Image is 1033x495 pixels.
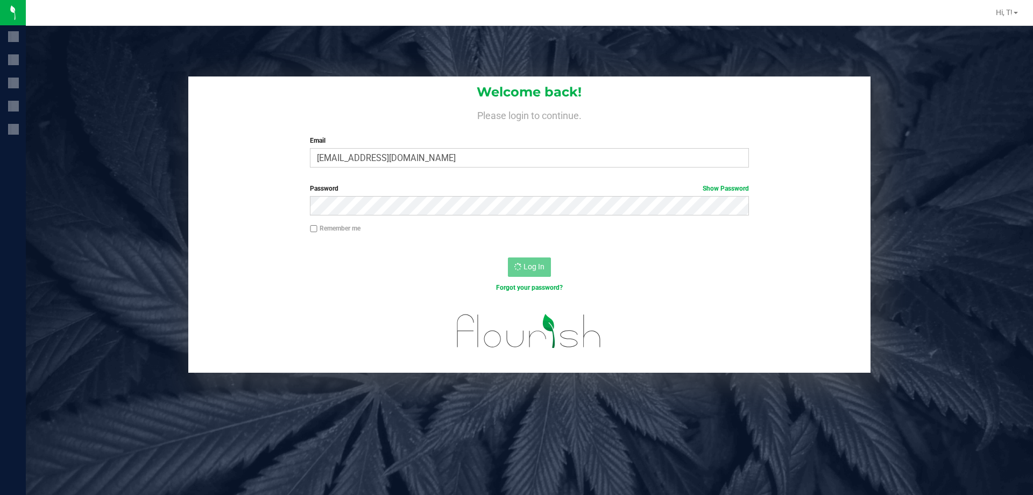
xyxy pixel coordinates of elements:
[996,8,1013,17] span: Hi, T!
[703,185,749,192] a: Show Password
[310,225,317,233] input: Remember me
[310,185,338,192] span: Password
[496,284,563,291] a: Forgot your password?
[310,136,748,145] label: Email
[444,304,614,359] img: flourish_logo.svg
[188,108,871,121] h4: Please login to continue.
[508,257,551,277] button: Log In
[188,85,871,99] h1: Welcome back!
[310,224,360,233] label: Remember me
[523,262,544,271] span: Log In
